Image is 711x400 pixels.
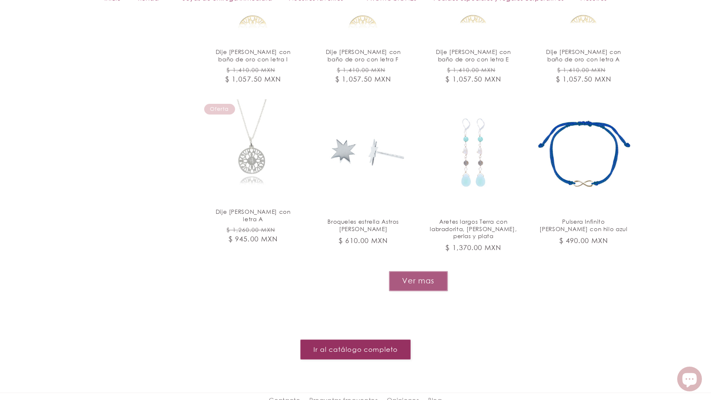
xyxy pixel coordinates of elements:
[389,271,448,291] button: Ver mas
[675,367,704,393] inbox-online-store-chat: Chat de la tienda online Shopify
[300,339,410,360] a: Ir al catálogo completo
[208,48,298,63] a: Dije [PERSON_NAME] con baño de oro con letra I
[428,218,518,240] a: Aretes largos Terra con labradorita, [PERSON_NAME], perlas y plata
[428,48,518,63] a: Dije [PERSON_NAME] con baño de oro con letra E
[318,48,408,63] a: Dije [PERSON_NAME] con baño de oro con letra F
[318,218,408,233] a: Broqueles estrella Astros [PERSON_NAME]
[539,218,628,233] a: Pulsera Infinito [PERSON_NAME] con hilo azul
[539,48,628,63] a: Dije [PERSON_NAME] con baño de oro con letra A
[208,208,298,223] a: Dije [PERSON_NAME] con letra A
